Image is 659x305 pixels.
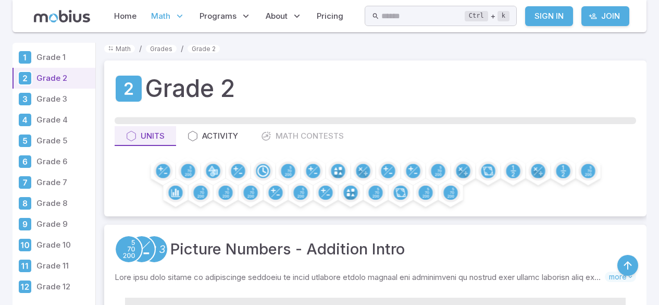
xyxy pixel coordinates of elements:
p: Lore ipsu dolo sitame co adipiscinge seddoeiu te incid utlabore etdolo magnaal eni adminimveni qu... [115,272,605,283]
a: Grade 10 [13,235,95,255]
a: Grade 6 [13,151,95,172]
p: Grade 6 [36,156,91,167]
a: Grade 12 [13,276,95,297]
a: Grade 7 [13,172,95,193]
div: Grade 11 [18,259,32,273]
a: Home [111,4,140,28]
span: Math [151,10,170,22]
kbd: k [498,11,509,21]
span: Programs [200,10,237,22]
div: Grade 12 [18,279,32,294]
p: Grade 9 [36,218,91,230]
a: Grade 5 [13,130,95,151]
div: Grade 5 [18,133,32,148]
a: Grade 8 [13,193,95,214]
a: Addition and Subtraction [128,235,156,263]
div: Grade 2 [18,71,32,86]
a: Sign In [525,6,573,26]
a: Grade 9 [13,214,95,235]
div: Grade 6 [18,154,32,169]
p: Grade 11 [36,260,91,272]
p: Grade 8 [36,198,91,209]
p: Grade 2 [36,72,91,84]
p: Grade 10 [36,239,91,251]
div: Units [126,130,165,142]
div: Grade 4 [18,113,32,127]
a: Grade 4 [13,109,95,130]
div: + [465,10,509,22]
span: About [266,10,288,22]
div: Grade 8 [18,196,32,211]
a: Grade 2 [188,45,220,53]
a: Math [104,45,135,53]
div: Grade 1 [18,50,32,65]
a: Grade 2 [115,75,143,103]
li: / [139,43,142,54]
a: Grade 1 [13,47,95,68]
nav: breadcrumb [104,43,646,54]
a: Place Value [115,235,143,263]
div: Grade 10 [18,238,32,252]
a: Picture Numbers - Addition Intro [170,238,405,261]
p: Grade 3 [36,93,91,105]
div: Grade 7 [18,175,32,190]
a: Join [581,6,629,26]
p: Grade 1 [36,52,91,63]
div: Activity [188,130,238,142]
p: Grade 4 [36,114,91,126]
a: Grade 2 [13,68,95,89]
p: Grade 5 [36,135,91,147]
a: Pricing [314,4,346,28]
div: Grade 3 [18,92,32,106]
a: Numeracy [140,235,168,263]
li: / [181,43,183,54]
a: Grades [146,45,177,53]
a: Grade 3 [13,89,95,109]
kbd: Ctrl [465,11,488,21]
p: Grade 12 [36,281,91,292]
p: Grade 7 [36,177,91,188]
div: Grade 9 [18,217,32,231]
a: Grade 11 [13,255,95,276]
h1: Grade 2 [145,71,235,106]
